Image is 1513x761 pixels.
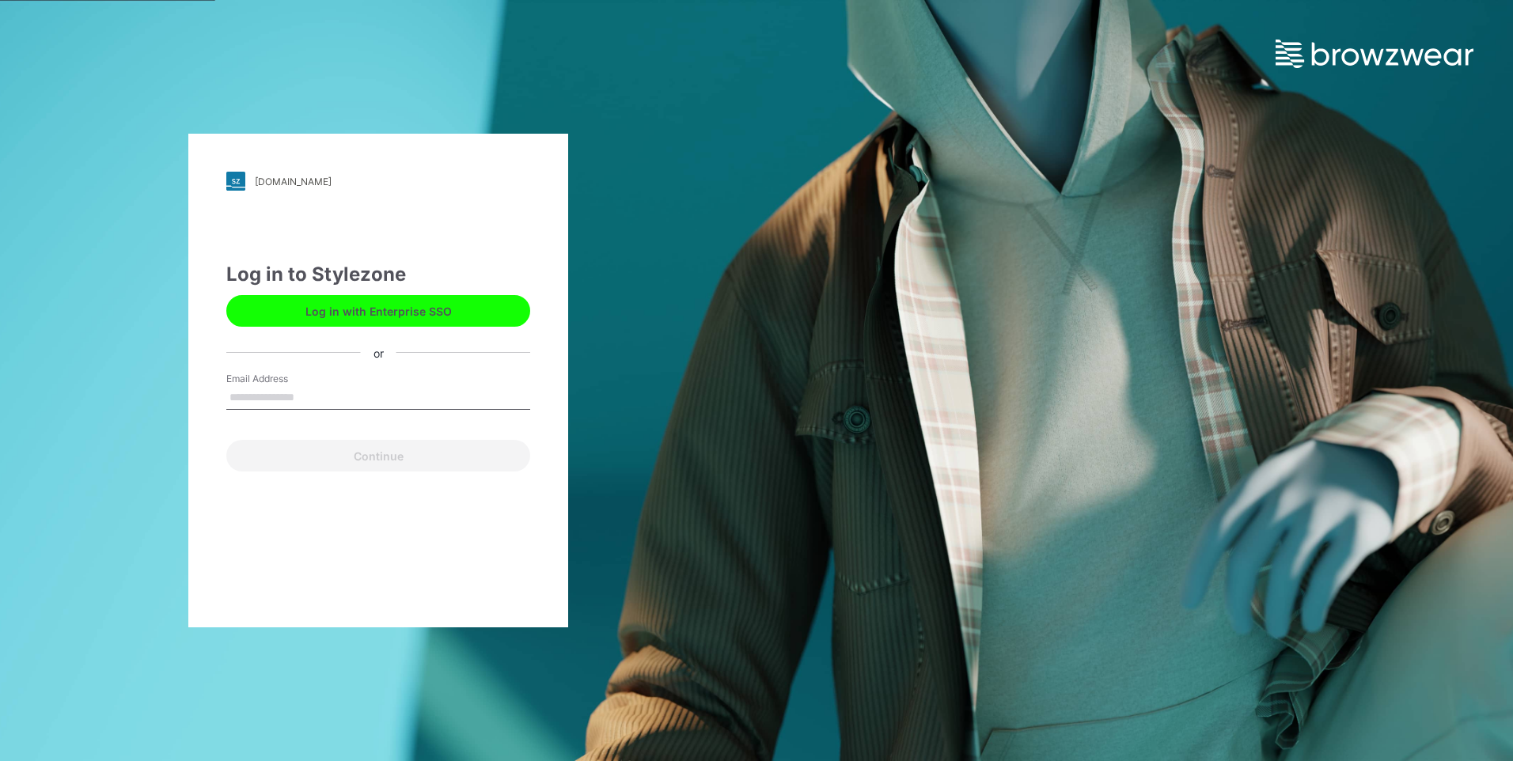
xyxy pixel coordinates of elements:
img: browzwear-logo.e42bd6dac1945053ebaf764b6aa21510.svg [1276,40,1473,68]
div: [DOMAIN_NAME] [255,176,332,187]
div: or [361,344,396,361]
img: stylezone-logo.562084cfcfab977791bfbf7441f1a819.svg [226,172,245,191]
a: [DOMAIN_NAME] [226,172,530,191]
button: Log in with Enterprise SSO [226,295,530,327]
div: Log in to Stylezone [226,260,530,289]
label: Email Address [226,372,337,386]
